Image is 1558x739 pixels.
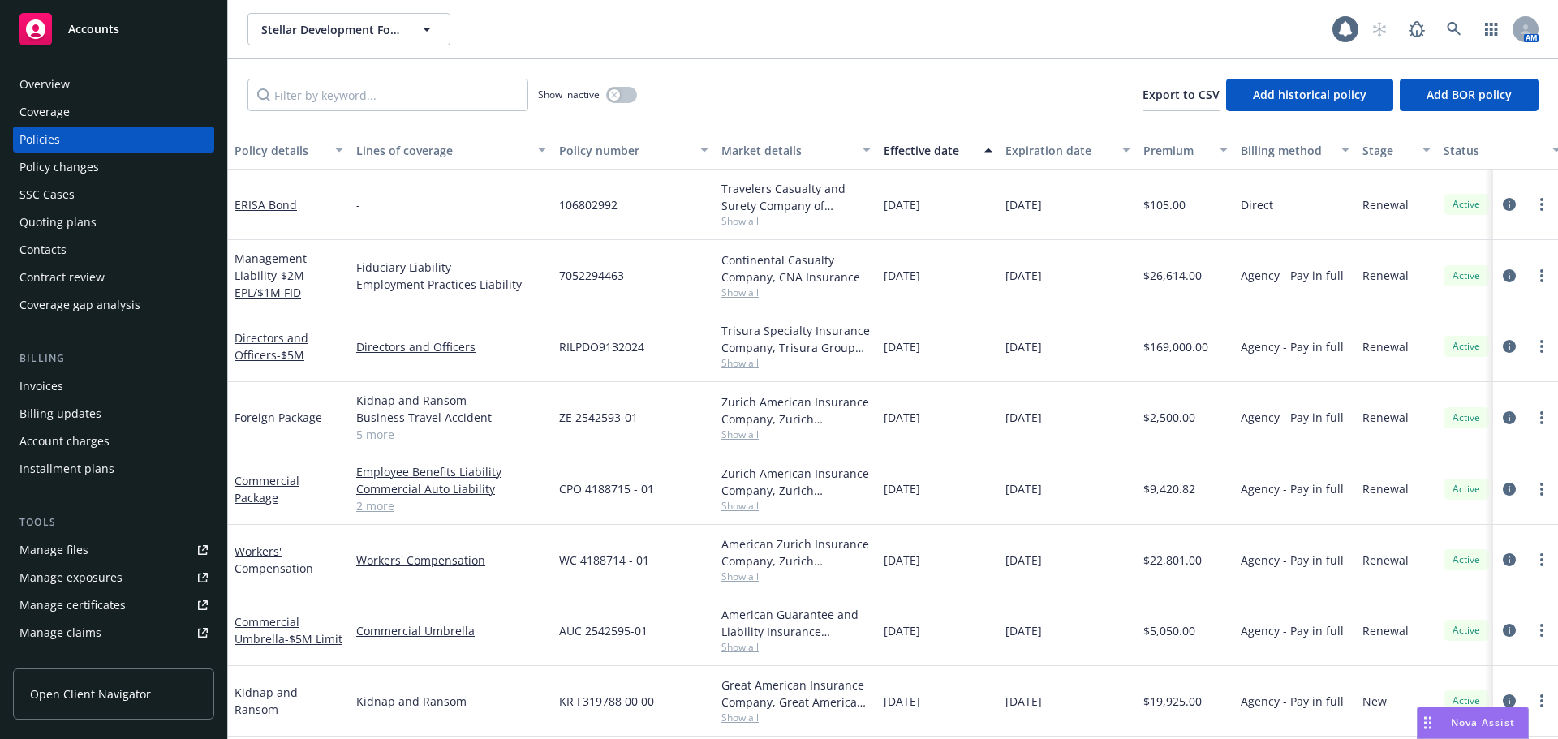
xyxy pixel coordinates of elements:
[721,569,871,583] span: Show all
[1143,693,1202,710] span: $19,925.00
[13,401,214,427] a: Billing updates
[1450,410,1483,425] span: Active
[13,565,214,591] a: Manage exposures
[1500,408,1519,428] a: circleInformation
[538,88,600,101] span: Show inactive
[228,131,350,170] button: Policy details
[1451,715,1515,729] span: Nova Assist
[19,428,110,454] div: Account charges
[19,565,123,591] div: Manage exposures
[884,142,975,159] div: Effective date
[1450,552,1483,567] span: Active
[1532,621,1552,640] a: more
[1532,195,1552,214] a: more
[356,480,546,497] a: Commercial Auto Liability
[356,622,546,639] a: Commercial Umbrella
[356,338,546,355] a: Directors and Officers
[235,473,299,505] a: Commercial Package
[1137,131,1234,170] button: Premium
[1450,339,1483,354] span: Active
[19,456,114,482] div: Installment plans
[884,552,920,569] span: [DATE]
[721,640,871,654] span: Show all
[1143,79,1220,111] button: Export to CSV
[721,428,871,441] span: Show all
[19,209,97,235] div: Quoting plans
[13,264,214,290] a: Contract review
[247,13,450,45] button: Stellar Development Foundation
[553,131,715,170] button: Policy number
[1005,196,1042,213] span: [DATE]
[261,21,402,38] span: Stellar Development Foundation
[1241,338,1344,355] span: Agency - Pay in full
[356,497,546,514] a: 2 more
[19,264,105,290] div: Contract review
[13,456,214,482] a: Installment plans
[559,409,638,426] span: ZE 2542593-01
[1143,196,1186,213] span: $105.00
[1362,142,1413,159] div: Stage
[356,409,546,426] a: Business Travel Accident
[884,693,920,710] span: [DATE]
[559,693,654,710] span: KR F319788 00 00
[13,350,214,367] div: Billing
[721,356,871,370] span: Show all
[1143,622,1195,639] span: $5,050.00
[1362,622,1409,639] span: Renewal
[1241,693,1344,710] span: Agency - Pay in full
[1241,267,1344,284] span: Agency - Pay in full
[1362,267,1409,284] span: Renewal
[721,322,871,356] div: Trisura Specialty Insurance Company, Trisura Group Ltd., Relm US Insurance Solutions, Amwins
[721,465,871,499] div: Zurich American Insurance Company, Zurich Insurance Group
[235,142,325,159] div: Policy details
[13,6,214,52] a: Accounts
[1532,550,1552,569] a: more
[19,537,88,563] div: Manage files
[1241,622,1344,639] span: Agency - Pay in full
[721,677,871,711] div: Great American Insurance Company, Great American Insurance Group
[721,142,853,159] div: Market details
[19,182,75,208] div: SSC Cases
[884,267,920,284] span: [DATE]
[1417,707,1529,739] button: Nova Assist
[884,196,920,213] span: [DATE]
[721,499,871,513] span: Show all
[1005,142,1113,159] div: Expiration date
[13,537,214,563] a: Manage files
[999,131,1137,170] button: Expiration date
[30,685,151,702] span: Open Client Navigator
[356,552,546,569] a: Workers' Compensation
[19,127,60,153] div: Policies
[1400,79,1539,111] button: Add BOR policy
[721,711,871,724] span: Show all
[1253,87,1366,102] span: Add historical policy
[1005,409,1042,426] span: [DATE]
[235,685,298,717] a: Kidnap and Ransom
[559,622,648,639] span: AUC 2542595-01
[1450,623,1483,638] span: Active
[721,251,871,286] div: Continental Casualty Company, CNA Insurance
[1532,408,1552,428] a: more
[559,480,654,497] span: CPO 4188715 - 01
[13,620,214,646] a: Manage claims
[235,330,308,363] a: Directors and Officers
[1005,267,1042,284] span: [DATE]
[884,480,920,497] span: [DATE]
[19,620,101,646] div: Manage claims
[1532,691,1552,711] a: more
[1362,196,1409,213] span: Renewal
[19,401,101,427] div: Billing updates
[1500,266,1519,286] a: circleInformation
[13,127,214,153] a: Policies
[13,237,214,263] a: Contacts
[721,180,871,214] div: Travelers Casualty and Surety Company of America, Travelers Insurance
[68,23,119,36] span: Accounts
[1438,13,1470,45] a: Search
[19,647,96,673] div: Manage BORs
[1450,269,1483,283] span: Active
[715,131,877,170] button: Market details
[235,410,322,425] a: Foreign Package
[1241,480,1344,497] span: Agency - Pay in full
[356,463,546,480] a: Employee Benefits Liability
[721,535,871,569] div: American Zurich Insurance Company, Zurich Insurance Group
